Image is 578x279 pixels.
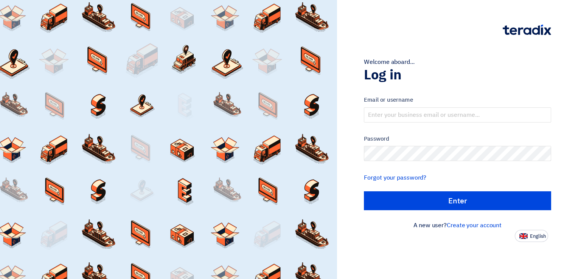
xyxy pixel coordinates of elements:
[364,173,426,182] a: Forgot your password?
[503,25,551,35] img: Teradix logo
[515,230,548,242] button: English
[364,135,551,143] label: Password
[530,234,546,239] span: English
[364,96,551,104] label: Email or username
[364,107,551,122] input: Enter your business email or username...
[364,191,551,210] input: Enter
[447,221,502,230] a: Create your account
[364,67,551,83] h1: Log in
[364,57,551,67] div: Welcome aboard...
[519,233,528,239] img: en-US.png
[413,221,502,230] font: A new user?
